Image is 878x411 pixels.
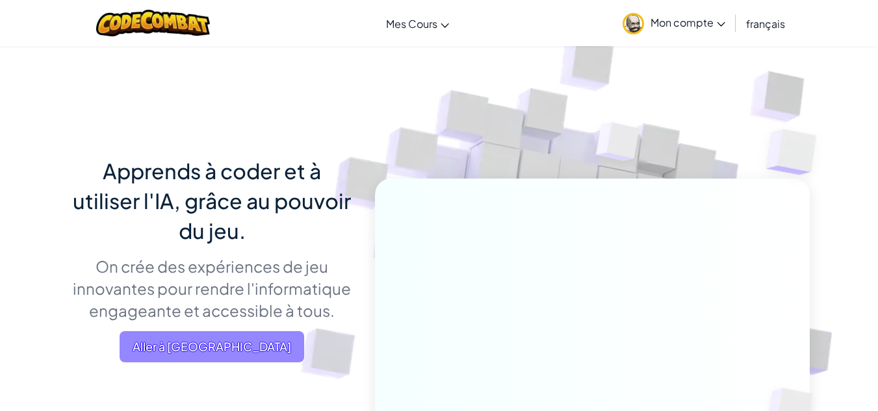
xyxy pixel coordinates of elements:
a: Mes Cours [380,6,456,41]
span: français [746,17,785,31]
img: CodeCombat logo [96,10,210,36]
p: On crée des expériences de jeu innovantes pour rendre l'informatique engageante et accessible à t... [69,255,355,321]
a: Mon compte [616,3,732,44]
a: français [740,6,792,41]
img: Overlap cubes [571,97,665,193]
a: Aller à [GEOGRAPHIC_DATA] [120,331,304,362]
span: Apprends à coder et à utiliser l'IA, grâce au pouvoir du jeu. [73,158,351,243]
img: avatar [623,13,644,34]
img: Overlap cubes [740,97,853,207]
span: Mon compte [651,16,725,29]
span: Mes Cours [386,17,437,31]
